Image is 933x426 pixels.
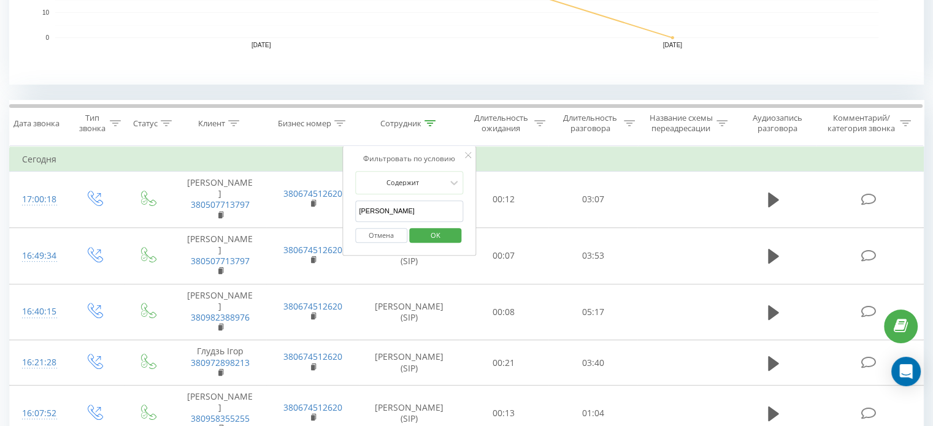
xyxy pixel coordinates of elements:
[649,113,713,134] div: Название схемы переадресации
[22,401,55,425] div: 16:07:52
[459,172,548,228] td: 00:12
[22,300,55,324] div: 16:40:15
[548,284,637,340] td: 05:17
[548,227,637,284] td: 03:53
[191,311,250,323] a: 380982388976
[825,113,897,134] div: Комментарий/категория звонка
[191,255,250,267] a: 380507713797
[359,340,459,386] td: [PERSON_NAME] (SIP)
[283,188,342,199] a: 380674512620
[355,228,407,243] button: Отмена
[42,9,50,16] text: 10
[559,113,621,134] div: Длительность разговора
[459,340,548,386] td: 00:21
[891,357,921,386] div: Open Intercom Messenger
[22,351,55,375] div: 16:21:28
[418,226,453,245] span: OK
[198,118,225,129] div: Клиент
[191,199,250,210] a: 380507713797
[663,42,683,48] text: [DATE]
[174,227,266,284] td: [PERSON_NAME]
[10,147,924,172] td: Сегодня
[283,351,342,362] a: 380674512620
[409,228,461,243] button: OK
[174,284,266,340] td: [PERSON_NAME]
[283,244,342,256] a: 380674512620
[470,113,532,134] div: Длительность ожидания
[251,42,271,48] text: [DATE]
[13,118,60,129] div: Дата звонка
[174,172,266,228] td: [PERSON_NAME]
[191,413,250,424] a: 380958355255
[22,188,55,211] div: 17:00:18
[283,300,342,312] a: 380674512620
[548,172,637,228] td: 03:07
[283,401,342,413] a: 380674512620
[380,118,421,129] div: Сотрудник
[459,227,548,284] td: 00:07
[742,113,813,134] div: Аудиозапись разговора
[174,340,266,386] td: Глудзь Ігор
[77,113,106,134] div: Тип звонка
[355,153,463,165] div: Фильтровать по условию
[355,200,463,222] input: Введите значение
[133,118,158,129] div: Статус
[22,244,55,268] div: 16:49:34
[359,284,459,340] td: [PERSON_NAME] (SIP)
[459,284,548,340] td: 00:08
[45,34,49,41] text: 0
[191,357,250,368] a: 380972898213
[548,340,637,386] td: 03:40
[278,118,331,129] div: Бизнес номер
